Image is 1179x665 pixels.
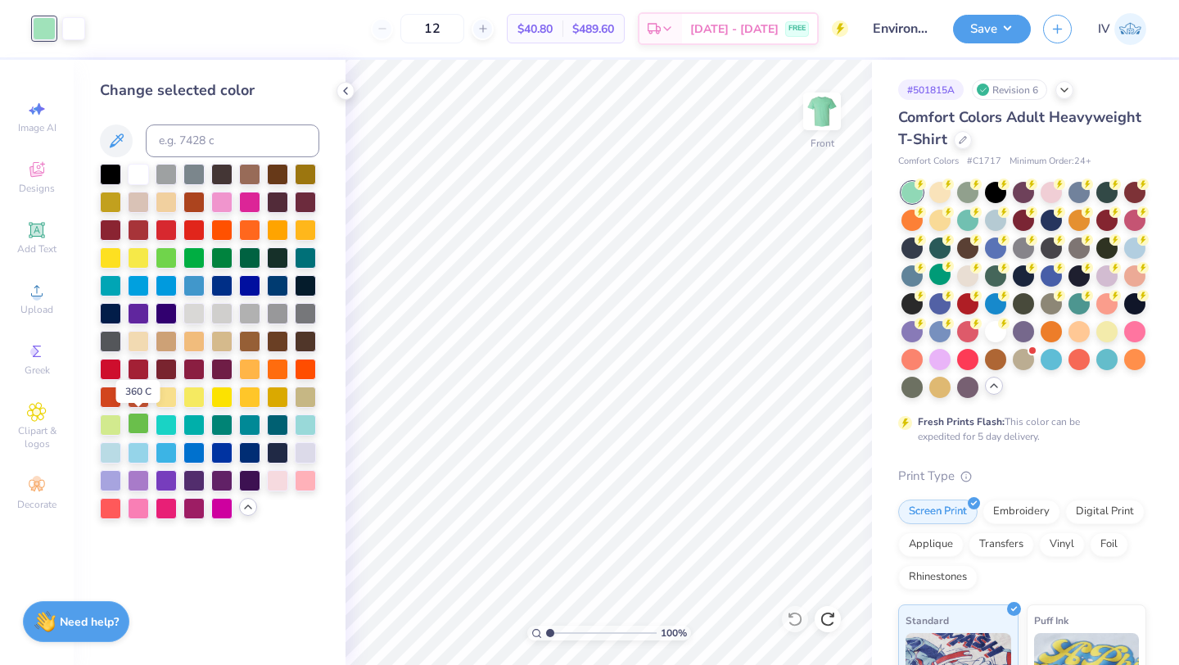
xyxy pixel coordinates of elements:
[17,498,56,511] span: Decorate
[661,626,687,640] span: 100 %
[517,20,553,38] span: $40.80
[898,107,1141,149] span: Comfort Colors Adult Heavyweight T-Shirt
[898,155,959,169] span: Comfort Colors
[60,614,119,630] strong: Need help?
[25,364,50,377] span: Greek
[898,532,964,557] div: Applique
[19,182,55,195] span: Designs
[918,414,1119,444] div: This color can be expedited for 5 day delivery.
[788,23,806,34] span: FREE
[1098,20,1110,38] span: IV
[400,14,464,43] input: – –
[969,532,1034,557] div: Transfers
[1114,13,1146,45] img: Isha Veturkar
[806,95,838,128] img: Front
[17,242,56,256] span: Add Text
[898,565,978,590] div: Rhinestones
[1098,13,1146,45] a: IV
[861,12,941,45] input: Untitled Design
[1065,500,1145,524] div: Digital Print
[1034,612,1068,629] span: Puff Ink
[811,136,834,151] div: Front
[572,20,614,38] span: $489.60
[18,121,56,134] span: Image AI
[8,424,65,450] span: Clipart & logos
[967,155,1001,169] span: # C1717
[1039,532,1085,557] div: Vinyl
[898,467,1146,486] div: Print Type
[953,15,1031,43] button: Save
[146,124,319,157] input: e.g. 7428 c
[898,79,964,100] div: # 501815A
[100,79,319,102] div: Change selected color
[982,500,1060,524] div: Embroidery
[1010,155,1091,169] span: Minimum Order: 24 +
[898,500,978,524] div: Screen Print
[972,79,1047,100] div: Revision 6
[20,303,53,316] span: Upload
[116,380,160,403] div: 360 C
[690,20,779,38] span: [DATE] - [DATE]
[1090,532,1128,557] div: Foil
[906,612,949,629] span: Standard
[918,415,1005,428] strong: Fresh Prints Flash:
